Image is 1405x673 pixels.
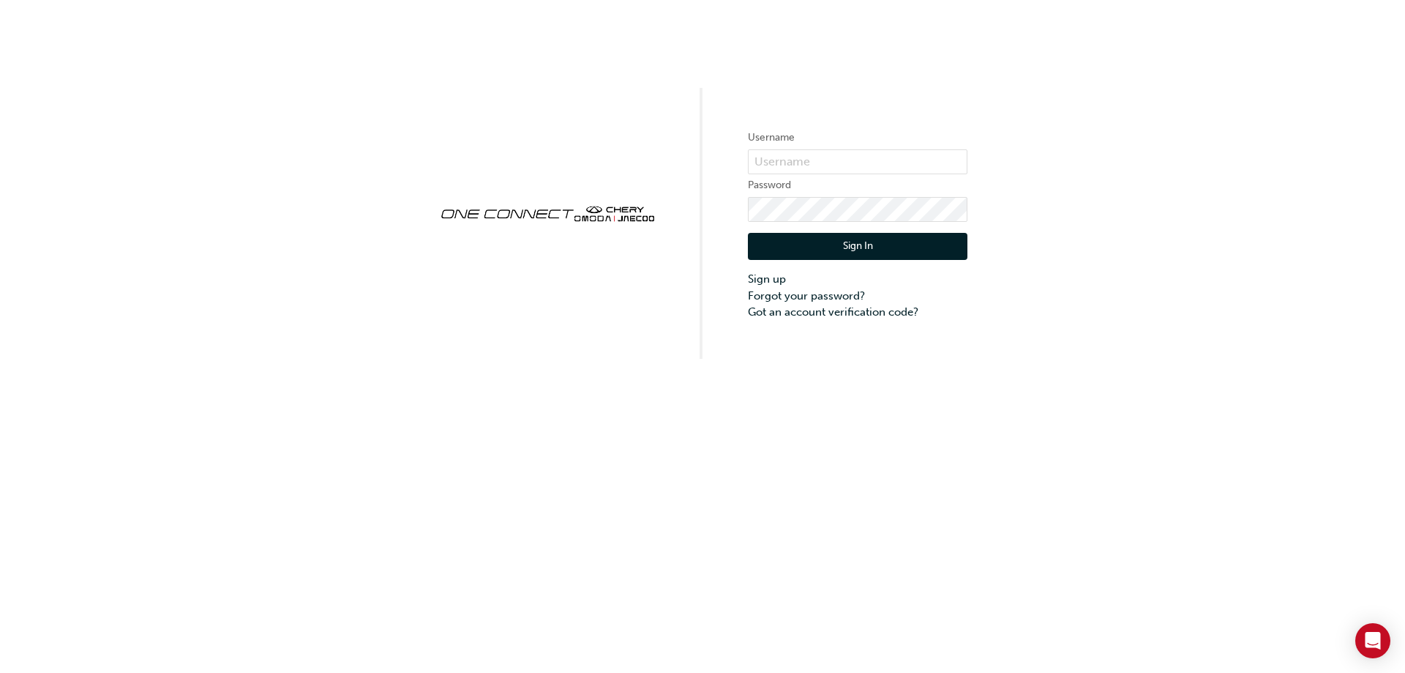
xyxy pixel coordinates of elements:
div: Open Intercom Messenger [1355,623,1390,658]
a: Forgot your password? [748,288,967,305]
a: Got an account verification code? [748,304,967,321]
img: oneconnect [438,193,657,231]
label: Password [748,176,967,194]
input: Username [748,149,967,174]
a: Sign up [748,271,967,288]
label: Username [748,129,967,146]
button: Sign In [748,233,967,261]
